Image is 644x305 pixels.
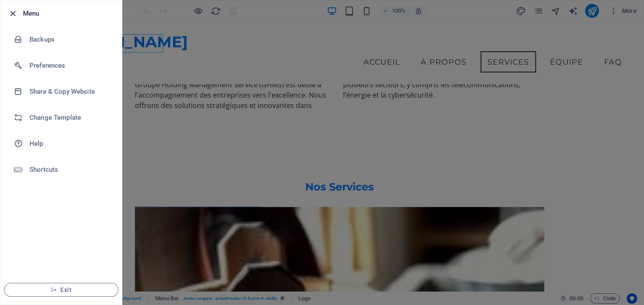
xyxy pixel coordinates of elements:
span: Exit [11,286,111,293]
h6: Preferences [29,60,110,71]
h6: Share & Copy Website [29,86,110,97]
h6: Menu [23,8,115,19]
h6: Help [29,138,110,149]
a: Help [0,131,122,157]
h6: Backups [29,34,110,45]
h6: Change Template [29,112,110,123]
button: Exit [4,283,118,297]
h6: Shortcuts [29,164,110,175]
